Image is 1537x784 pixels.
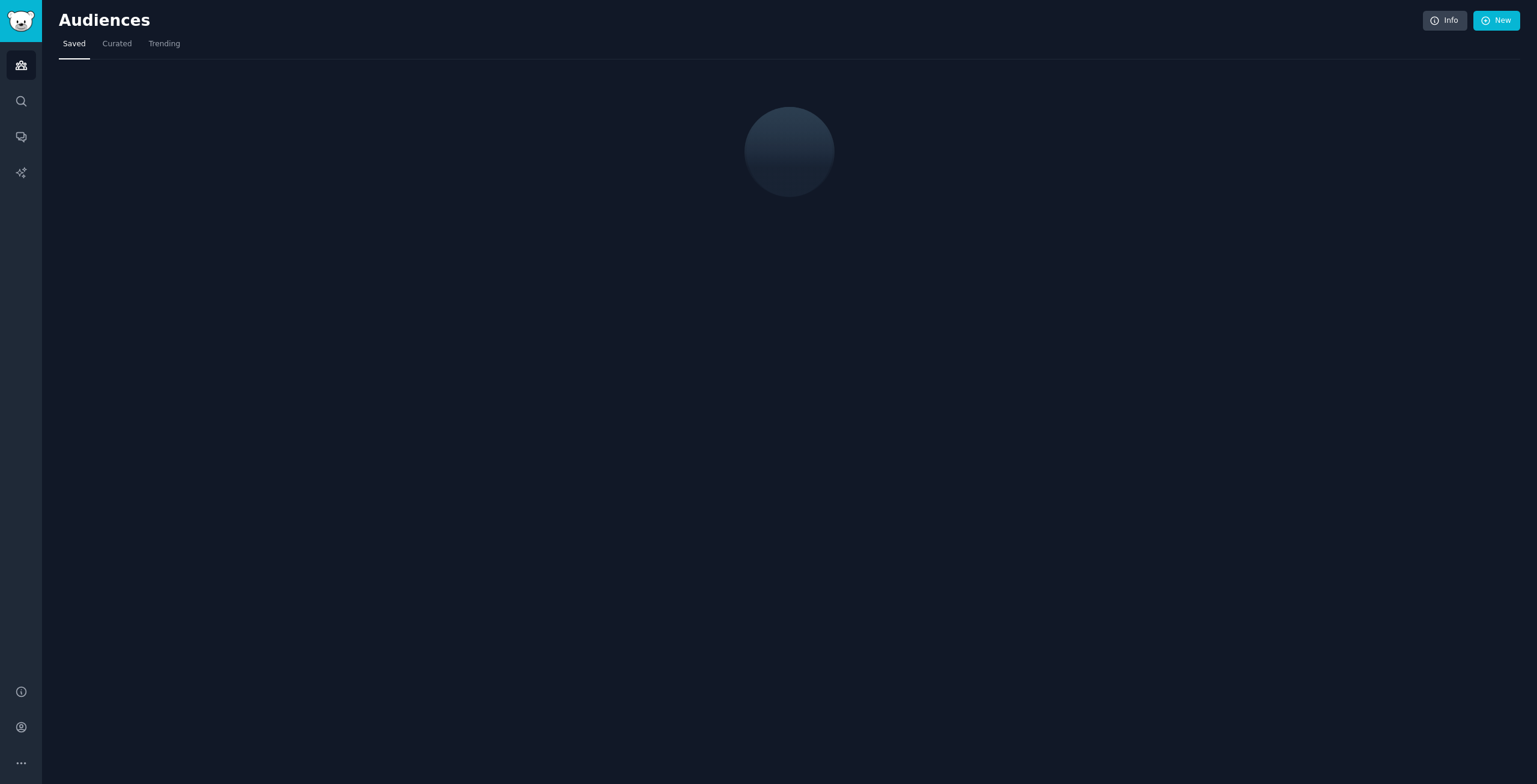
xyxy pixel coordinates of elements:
span: Saved [63,39,86,50]
a: Trending [145,35,184,59]
a: New [1473,11,1520,31]
a: Saved [59,35,90,59]
span: Curated [103,39,132,50]
a: Curated [98,35,136,59]
a: Info [1423,11,1467,31]
img: GummySearch logo [7,11,35,32]
span: Trending [149,39,180,50]
h2: Audiences [59,11,1423,31]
